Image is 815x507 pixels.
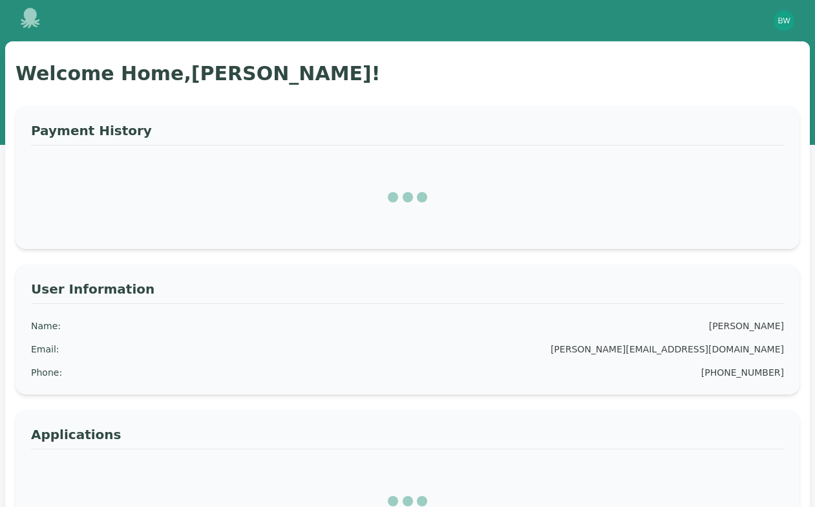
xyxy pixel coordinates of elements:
h3: User Information [31,280,784,304]
div: [PERSON_NAME][EMAIL_ADDRESS][DOMAIN_NAME] [551,343,784,356]
div: Phone : [31,366,62,379]
h1: Welcome Home, [PERSON_NAME] ! [16,62,799,85]
h3: Payment History [31,122,784,146]
h3: Applications [31,426,784,449]
div: [PERSON_NAME] [709,319,784,332]
div: [PHONE_NUMBER] [701,366,784,379]
div: Name : [31,319,61,332]
div: Email : [31,343,59,356]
